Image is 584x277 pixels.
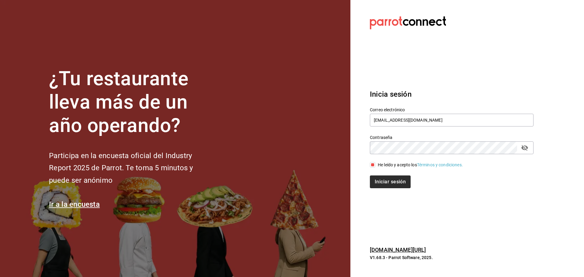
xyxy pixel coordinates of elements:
[417,162,463,167] a: Términos y condiciones.
[370,108,534,112] label: Correo electrónico
[378,162,463,168] div: He leído y acepto los
[370,135,534,140] label: Contraseña
[370,175,411,188] button: Iniciar sesión
[370,89,534,100] h3: Inicia sesión
[370,254,534,261] p: V1.68.3 - Parrot Software, 2025.
[520,143,530,153] button: passwordField
[370,247,426,253] a: [DOMAIN_NAME][URL]
[49,150,213,187] h2: Participa en la encuesta oficial del Industry Report 2025 de Parrot. Te toma 5 minutos y puede se...
[49,67,213,137] h1: ¿Tu restaurante lleva más de un año operando?
[370,114,534,126] input: Ingresa tu correo electrónico
[49,200,100,209] a: Ir a la encuesta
